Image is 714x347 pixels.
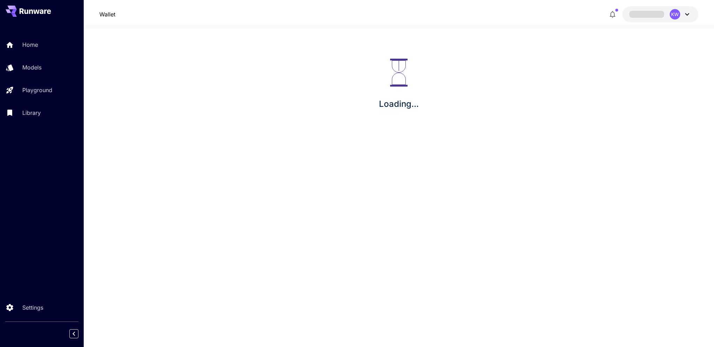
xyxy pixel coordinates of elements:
div: Collapse sidebar [75,327,84,340]
p: Home [22,40,38,49]
p: Playground [22,86,52,94]
p: Settings [22,303,43,312]
p: Models [22,63,41,72]
div: KW [670,9,680,20]
button: KW [622,6,698,22]
p: Library [22,109,41,117]
a: Wallet [99,10,115,19]
button: Collapse sidebar [69,329,78,338]
nav: breadcrumb [99,10,115,19]
p: Loading... [379,98,419,110]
